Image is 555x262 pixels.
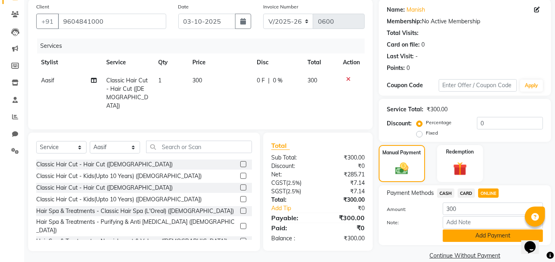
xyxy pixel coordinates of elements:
[265,187,318,196] div: ( )
[36,53,101,72] th: Stylist
[387,189,434,197] span: Payment Methods
[327,204,371,213] div: ₹0
[421,41,425,49] div: 0
[443,229,543,242] button: Add Payment
[265,234,318,243] div: Balance :
[318,223,371,233] div: ₹0
[406,64,410,72] div: 0
[318,154,371,162] div: ₹300.00
[265,154,318,162] div: Sub Total:
[521,230,547,254] iframe: chat widget
[380,252,549,260] a: Continue Without Payment
[387,81,439,90] div: Coupon Code
[520,80,543,92] button: Apply
[287,188,299,194] span: 2.5%
[318,196,371,204] div: ₹300.00
[263,3,298,10] label: Invoice Number
[303,53,338,72] th: Total
[415,52,418,61] div: -
[426,119,452,126] label: Percentage
[387,17,422,26] div: Membership:
[36,172,202,180] div: Classic Hair Cut - Kids(Upto 10 Years) ([DEMOGRAPHIC_DATA])
[36,14,59,29] button: +91
[458,188,475,198] span: CARD
[437,188,454,198] span: CASH
[387,29,419,37] div: Total Visits:
[387,64,405,72] div: Points:
[265,204,327,213] a: Add Tip
[153,53,188,72] th: Qty
[427,105,448,114] div: ₹300.00
[36,3,49,10] label: Client
[318,213,371,223] div: ₹300.00
[387,6,405,14] div: Name:
[288,180,300,186] span: 2.5%
[318,162,371,170] div: ₹0
[265,179,318,187] div: ( )
[268,76,270,85] span: |
[271,188,286,195] span: SGST
[318,234,371,243] div: ₹300.00
[146,141,252,153] input: Search or Scan
[265,223,318,233] div: Paid:
[318,179,371,187] div: ₹7.14
[273,76,283,85] span: 0 %
[36,218,237,235] div: Hair Spa & Treatments - Purifying & Anti [MEDICAL_DATA] ([DEMOGRAPHIC_DATA])
[252,53,303,72] th: Disc
[387,52,414,61] div: Last Visit:
[318,187,371,196] div: ₹7.14
[381,219,437,226] label: Note:
[271,179,286,186] span: CGST
[188,53,252,72] th: Price
[338,53,365,72] th: Action
[382,149,421,156] label: Manual Payment
[307,77,317,84] span: 300
[36,160,173,169] div: Classic Hair Cut - Hair Cut ([DEMOGRAPHIC_DATA])
[58,14,166,29] input: Search by Name/Mobile/Email/Code
[192,77,202,84] span: 300
[265,213,318,223] div: Payable:
[387,17,543,26] div: No Active Membership
[439,79,517,92] input: Enter Offer / Coupon Code
[101,53,153,72] th: Service
[36,184,173,192] div: Classic Hair Cut - Hair Cut ([DEMOGRAPHIC_DATA])
[37,39,371,53] div: Services
[446,148,474,156] label: Redemption
[381,206,437,213] label: Amount:
[41,77,54,84] span: Aasif
[391,161,413,176] img: _cash.svg
[387,105,423,114] div: Service Total:
[449,160,471,178] img: _gift.svg
[265,170,318,179] div: Net:
[406,6,425,14] a: Manish
[271,141,290,150] span: Total
[265,196,318,204] div: Total:
[387,41,420,49] div: Card on file:
[257,76,265,85] span: 0 F
[478,188,499,198] span: ONLINE
[36,195,202,204] div: Classic Hair Cut - Kids(Upto 10 Years) ([DEMOGRAPHIC_DATA])
[426,129,438,137] label: Fixed
[36,237,227,246] div: Hair Spa & Treatments - Nourishment & Volume ([DEMOGRAPHIC_DATA])
[265,162,318,170] div: Discount:
[443,216,543,229] input: Add Note
[158,77,161,84] span: 1
[318,170,371,179] div: ₹285.71
[387,119,412,128] div: Discount:
[106,77,148,109] span: Classic Hair Cut - Hair Cut ([DEMOGRAPHIC_DATA])
[443,203,543,215] input: Amount
[36,207,234,215] div: Hair Spa & Treatments - Classic Hair Spa (L'Oreal) ([DEMOGRAPHIC_DATA])
[178,3,189,10] label: Date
